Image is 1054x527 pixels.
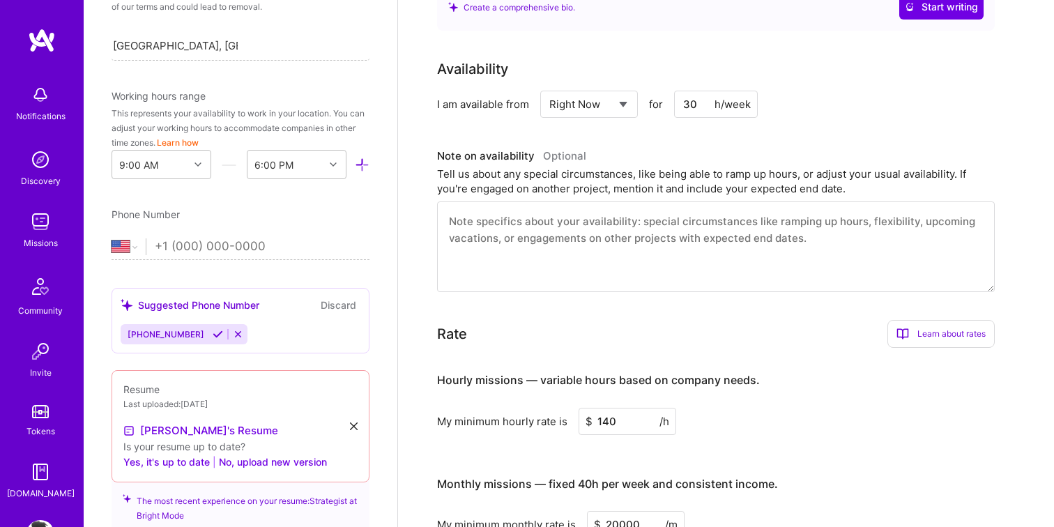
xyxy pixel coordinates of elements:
img: logo [28,28,56,53]
i: icon Close [350,422,358,430]
span: for [649,97,663,112]
span: | [213,455,216,469]
i: icon SuggestedTeams [448,2,458,12]
button: Learn how [157,135,199,150]
i: icon CrystalBallWhite [905,2,915,12]
img: discovery [26,146,54,174]
div: This represents your availability to work in your location. You can adjust your working hours to ... [112,106,369,150]
div: Is your resume up to date? [123,439,358,454]
i: Accept [213,329,223,339]
div: Community [18,303,63,318]
div: Last uploaded: [DATE] [123,397,358,411]
span: /h [659,414,669,429]
div: Learn about rates [887,320,995,348]
div: Tokens [26,424,55,438]
span: Working hours range [112,90,206,102]
i: icon SuggestedTeams [121,299,132,311]
span: Phone Number [112,208,180,220]
div: Availability [437,59,508,79]
div: Suggested Phone Number [121,298,259,312]
i: icon SuggestedTeams [123,494,131,503]
button: Yes, it's up to date [123,454,210,471]
input: XXX [579,408,676,435]
span: [PHONE_NUMBER] [128,329,204,339]
img: Invite [26,337,54,365]
i: icon Chevron [330,161,337,168]
span: Optional [543,149,586,162]
img: guide book [26,458,54,486]
a: [PERSON_NAME]'s Resume [123,422,278,439]
input: XX [674,91,758,118]
div: Invite [30,365,52,380]
img: teamwork [26,208,54,236]
i: icon Chevron [194,161,201,168]
div: Missions [24,236,58,250]
button: Discard [316,297,360,313]
div: 9:00 AM [119,158,158,172]
div: Tell us about any special circumstances, like being able to ramp up hours, or adjust your usual a... [437,167,995,196]
img: Community [24,270,57,303]
div: Notifications [16,109,66,123]
h4: Monthly missions — fixed 40h per week and consistent income. [437,478,778,491]
button: No, upload new version [219,454,327,471]
i: icon HorizontalInLineDivider [222,158,236,172]
i: Reject [233,329,243,339]
span: $ [586,414,593,429]
div: h/week [715,97,751,112]
div: 6:00 PM [254,158,293,172]
div: Note on availability [437,146,586,167]
div: Rate [437,323,467,344]
div: [DOMAIN_NAME] [7,486,75,501]
div: I am available from [437,97,529,112]
img: Resume [123,425,135,436]
h4: Hourly missions — variable hours based on company needs. [437,374,760,387]
div: Discovery [21,174,61,188]
div: My minimum hourly rate is [437,414,567,429]
input: +1 (000) 000-0000 [155,227,369,267]
img: tokens [32,405,49,418]
img: bell [26,81,54,109]
i: icon BookOpen [896,328,909,340]
span: Resume [123,383,160,395]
